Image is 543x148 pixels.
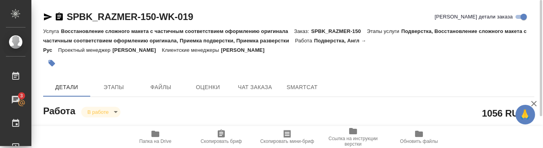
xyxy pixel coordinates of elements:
[367,28,401,34] p: Этапы услуги
[283,82,321,92] span: SmartCat
[260,139,314,144] span: Скопировать мини-бриф
[61,28,294,34] p: Восстановление сложного макета с частичным соответствием оформлению оригинала
[122,126,188,148] button: Папка на Drive
[482,106,525,120] h2: 1056 RUB
[113,47,162,53] p: [PERSON_NAME]
[221,47,270,53] p: [PERSON_NAME]
[435,13,513,21] span: [PERSON_NAME] детали заказа
[142,82,180,92] span: Файлы
[43,12,53,22] button: Скопировать ссылку для ЯМессенджера
[55,12,64,22] button: Скопировать ссылку
[162,47,221,53] p: Клиентские менеджеры
[43,103,75,117] h2: Работа
[67,11,193,22] a: SPBK_RAZMER-150-WK-019
[320,126,386,148] button: Ссылка на инструкции верстки
[189,82,227,92] span: Оценки
[386,126,452,148] button: Обновить файлы
[236,82,274,92] span: Чат заказа
[295,38,314,44] p: Работа
[95,82,133,92] span: Этапы
[2,90,29,110] a: 3
[43,55,60,72] button: Добавить тэг
[81,107,120,117] div: В работе
[139,139,171,144] span: Папка на Drive
[85,109,111,115] button: В работе
[516,105,535,124] button: 🙏
[48,82,86,92] span: Детали
[188,126,254,148] button: Скопировать бриф
[294,28,311,34] p: Заказ:
[15,92,27,100] span: 3
[519,106,532,123] span: 🙏
[58,47,112,53] p: Проектный менеджер
[311,28,367,34] p: SPBK_RAZMER-150
[200,139,242,144] span: Скопировать бриф
[43,28,61,34] p: Услуга
[254,126,320,148] button: Скопировать мини-бриф
[400,139,438,144] span: Обновить файлы
[325,136,381,147] span: Ссылка на инструкции верстки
